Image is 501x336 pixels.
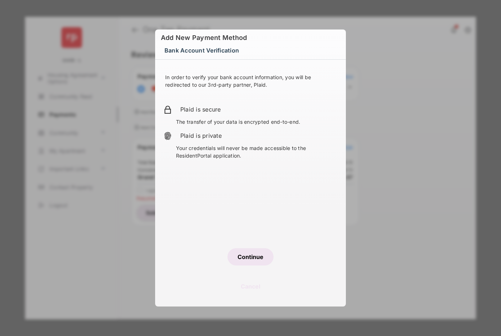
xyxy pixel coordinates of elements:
[180,131,337,140] h2: Plaid is private
[164,45,239,56] span: Bank Account Verification
[165,73,336,88] p: In order to verify your bank account information, you will be redirected to our 3rd-party partner...
[227,248,274,265] button: Continue
[176,144,337,159] p: Your credentials will never be made accessible to the ResidentPortal application.
[155,278,346,295] button: Cancel
[176,118,337,126] p: The transfer of your data is encrypted end-to-end.
[180,105,337,114] h2: Plaid is secure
